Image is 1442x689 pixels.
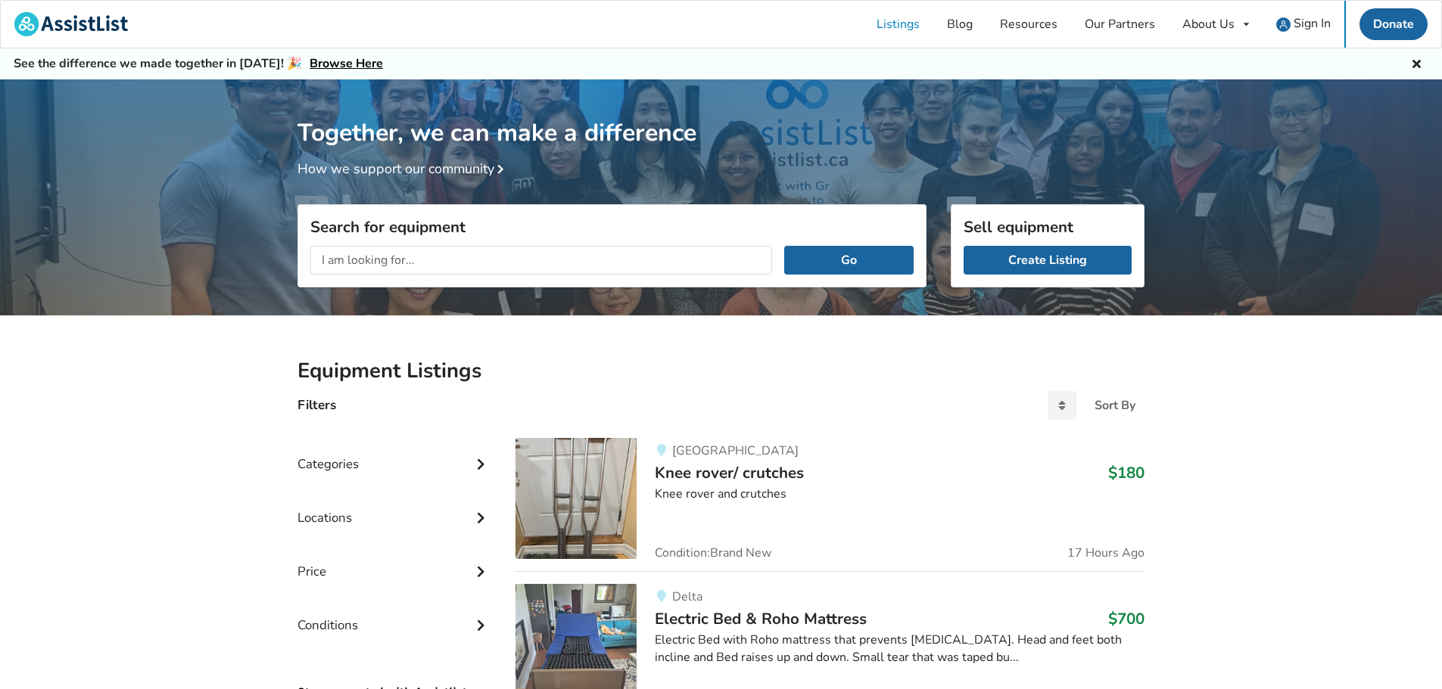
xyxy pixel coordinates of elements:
span: Delta [672,588,702,605]
h3: Sell equipment [964,217,1132,237]
a: Browse Here [310,55,383,72]
div: Sort By [1095,399,1135,411]
a: Our Partners [1071,1,1169,48]
a: Blog [933,1,986,48]
h3: $180 [1108,463,1145,483]
span: Electric Bed & Roho Mattress [655,608,867,629]
span: 17 Hours Ago [1067,547,1145,559]
a: Create Listing [964,246,1132,275]
h1: Together, we can make a difference [297,79,1145,148]
a: How we support our community [297,160,509,178]
div: Categories [297,426,491,480]
h3: Search for equipment [310,217,914,237]
span: Knee rover/ crutches [655,462,804,483]
a: mobility-knee rover/ crutches[GEOGRAPHIC_DATA]Knee rover/ crutches$180Knee rover and crutchesCond... [515,438,1145,571]
h4: Filters [297,396,336,414]
a: Resources [986,1,1071,48]
img: user icon [1276,17,1291,32]
h5: See the difference we made together in [DATE]! 🎉 [14,56,383,72]
button: Go [784,246,914,275]
span: [GEOGRAPHIC_DATA] [672,442,799,459]
h3: $700 [1108,609,1145,628]
input: I am looking for... [310,246,772,275]
img: mobility-knee rover/ crutches [515,438,637,559]
div: Price [297,533,491,587]
a: Listings [863,1,933,48]
div: Locations [297,480,491,533]
a: Donate [1359,8,1428,40]
div: Conditions [297,587,491,641]
div: Knee rover and crutches [655,486,1145,503]
div: About Us [1182,18,1235,30]
img: assistlist-logo [14,12,128,36]
div: Electric Bed with Roho mattress that prevents [MEDICAL_DATA]. Head and feet both incline and Bed ... [655,632,1145,666]
h2: Equipment Listings [297,358,1145,384]
span: Sign In [1294,15,1331,32]
a: user icon Sign In [1263,1,1344,48]
span: Condition: Brand New [655,547,771,559]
